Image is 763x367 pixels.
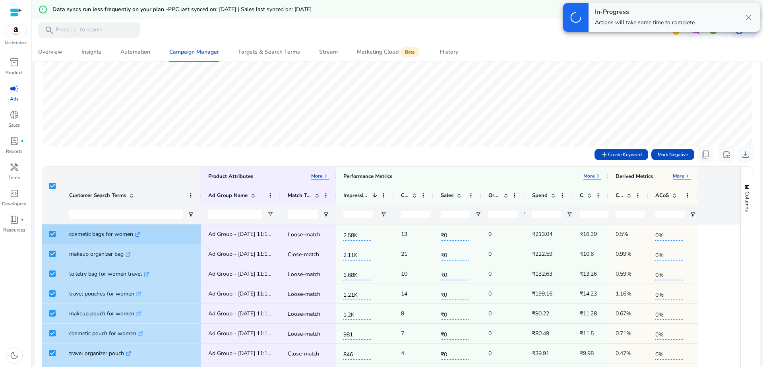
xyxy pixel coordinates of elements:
[10,136,19,146] span: lab_profile
[288,192,312,199] span: Match Type
[532,286,552,302] p: ₹199.16
[21,218,24,221] span: fiber_manual_record
[319,49,338,55] div: Stream
[10,95,19,102] p: Ads
[288,326,329,342] p: Loose-match
[441,287,469,300] span: ₹0
[488,246,492,262] p: 0
[488,192,500,199] span: Orders
[532,266,552,282] p: ₹132.63
[69,210,183,219] input: Customer Search Terms Filter Input
[595,173,601,179] span: keyboard_arrow_right
[69,343,194,364] div: travel organizer pouch
[441,326,469,340] span: ₹0
[401,192,409,199] span: Clicks
[343,173,392,180] div: Performance Metrics
[288,286,329,302] p: Loose-match
[566,211,573,218] button: Open Filter Menu
[69,224,194,245] div: cosmetic bags for women
[288,266,329,282] p: Loose-match
[697,147,713,162] button: content_copy
[5,40,27,46] p: Marketplace
[267,211,273,218] button: Open Filter Menu
[580,325,594,342] p: ₹11.5
[595,149,648,160] button: Create Keyword
[616,305,631,322] p: 0.67%
[38,49,62,55] div: Overview
[488,325,492,342] p: 0
[10,162,19,172] span: handyman
[440,49,458,55] div: History
[208,310,289,317] span: Ad Group - [DATE] 11:18:35.515
[10,351,19,360] span: dark_mode
[655,326,683,340] span: 0%
[567,8,585,26] span: progress_activity
[532,325,549,342] p: ₹80.49
[288,226,329,243] p: Loose-match
[208,173,253,180] div: Product Attributes
[343,346,371,360] span: 846
[475,211,481,218] button: Open Filter Menu
[401,226,407,242] p: 13
[208,250,289,258] span: Ad Group - [DATE] 11:18:35.515
[56,26,103,35] p: Press to search
[400,47,419,57] span: Beta
[580,345,594,361] p: ₹9.98
[616,266,631,282] p: 0.59%
[120,49,150,55] div: Automation
[608,151,642,158] span: Create Keyword
[343,287,371,300] span: 1.21K
[208,210,262,219] input: Ad Group Name Filter Input
[488,305,492,322] p: 0
[601,151,608,158] mat-icon: add
[208,290,289,297] span: Ad Group - [DATE] 11:18:35.515
[288,346,329,362] p: Close-match
[718,147,734,162] button: reset_settings
[10,58,19,67] span: inventory_2
[343,227,371,241] span: 2.58K
[580,286,597,302] p: ₹14.23
[580,192,584,199] span: CPC
[168,6,312,13] span: PPC last synced on: [DATE] | Sales last synced on: [DATE]
[2,200,26,207] p: Developers
[744,13,753,22] span: close
[169,49,219,55] div: Campaign Manager
[401,286,407,302] p: 14
[69,192,126,199] span: Customer Search Terms
[689,211,696,218] button: Open Filter Menu
[8,122,20,129] p: Sales
[208,350,289,357] span: Ad Group - [DATE] 11:18:35.515
[744,191,751,212] span: Columns
[532,246,552,262] p: ₹222.59
[488,226,492,242] p: 0
[3,226,25,234] p: Resources
[616,345,631,361] p: 0.47%
[69,303,194,325] div: makeup pouch for women
[655,346,683,360] span: 0%
[580,305,597,322] p: ₹11.28
[10,215,19,224] span: book_4
[580,226,597,242] p: ₹16.39
[188,211,194,218] button: Open Filter Menu
[441,307,469,320] span: ₹0
[616,173,653,180] div: Derived Metrics
[616,286,631,302] p: 1.16%
[595,8,696,16] h4: In-Progress
[441,247,469,261] span: ₹0
[238,49,300,55] div: Targets & Search Terms
[311,173,323,179] p: More
[45,25,54,35] span: search
[580,246,594,262] p: ₹10.6
[71,26,78,35] span: /
[288,306,329,322] p: Loose-match
[441,346,469,360] span: ₹0
[701,150,710,159] span: content_copy
[616,325,631,342] p: 0.71%
[81,49,101,55] div: Insights
[532,345,549,361] p: ₹39.91
[655,267,683,280] span: 0%
[6,148,23,155] p: Reports
[69,283,194,305] div: travel pouches for women
[69,243,194,265] div: makeup organizer bag
[595,19,696,27] p: Actions will take some time to complete.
